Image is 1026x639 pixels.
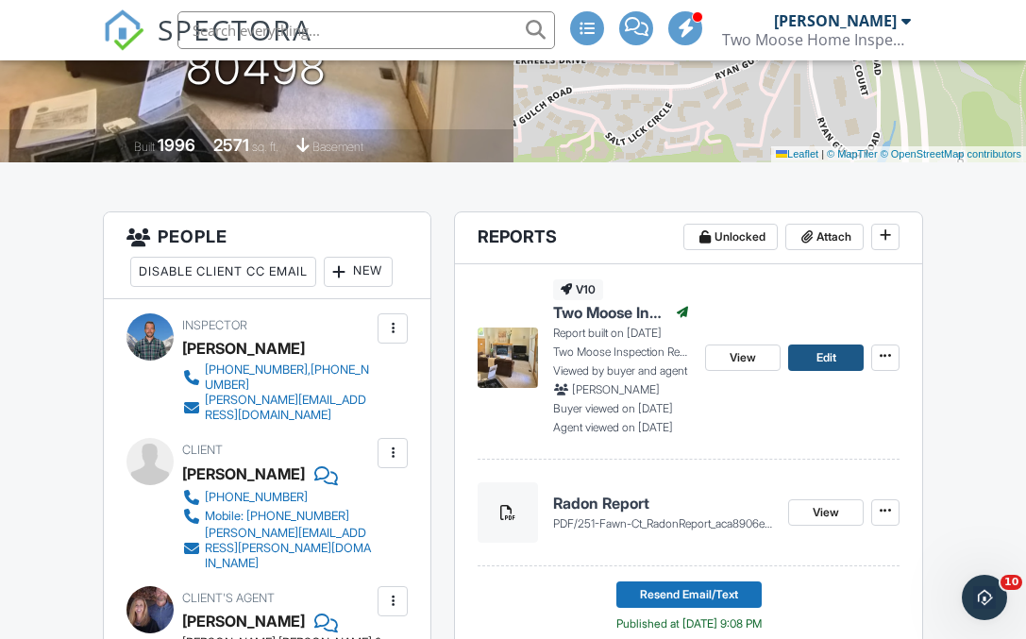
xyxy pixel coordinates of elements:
[962,575,1007,620] iframe: Intercom live chat
[103,9,144,51] img: The Best Home Inspection Software - Spectora
[104,212,430,299] h3: People
[182,334,305,362] div: [PERSON_NAME]
[158,135,195,155] div: 1996
[177,11,555,49] input: Search everything...
[324,257,393,287] div: New
[134,140,155,154] span: Built
[158,9,312,49] span: SPECTORA
[205,393,373,423] div: [PERSON_NAME][EMAIL_ADDRESS][DOMAIN_NAME]
[182,607,305,635] a: [PERSON_NAME]
[776,148,818,160] a: Leaflet
[1001,575,1022,590] span: 10
[205,362,373,393] div: [PHONE_NUMBER],[PHONE_NUMBER]
[182,443,223,457] span: Client
[182,591,275,605] span: Client's Agent
[103,25,312,65] a: SPECTORA
[182,488,373,507] a: [PHONE_NUMBER]
[252,140,278,154] span: sq. ft.
[827,148,878,160] a: © MapTiler
[182,507,373,526] a: Mobile: [PHONE_NUMBER]
[213,135,249,155] div: 2571
[821,148,824,160] span: |
[182,526,373,571] a: [PERSON_NAME][EMAIL_ADDRESS][PERSON_NAME][DOMAIN_NAME]
[205,526,373,571] div: [PERSON_NAME][EMAIL_ADDRESS][PERSON_NAME][DOMAIN_NAME]
[130,257,316,287] div: Disable Client CC Email
[182,460,305,488] div: [PERSON_NAME]
[312,140,363,154] span: Basement
[881,148,1021,160] a: © OpenStreetMap contributors
[205,490,308,505] div: [PHONE_NUMBER]
[722,30,911,49] div: Two Moose Home Inspections
[182,318,247,332] span: Inspector
[182,362,373,393] a: [PHONE_NUMBER],[PHONE_NUMBER]
[182,393,373,423] a: [PERSON_NAME][EMAIL_ADDRESS][DOMAIN_NAME]
[774,11,897,30] div: [PERSON_NAME]
[205,509,349,524] div: Mobile: [PHONE_NUMBER]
